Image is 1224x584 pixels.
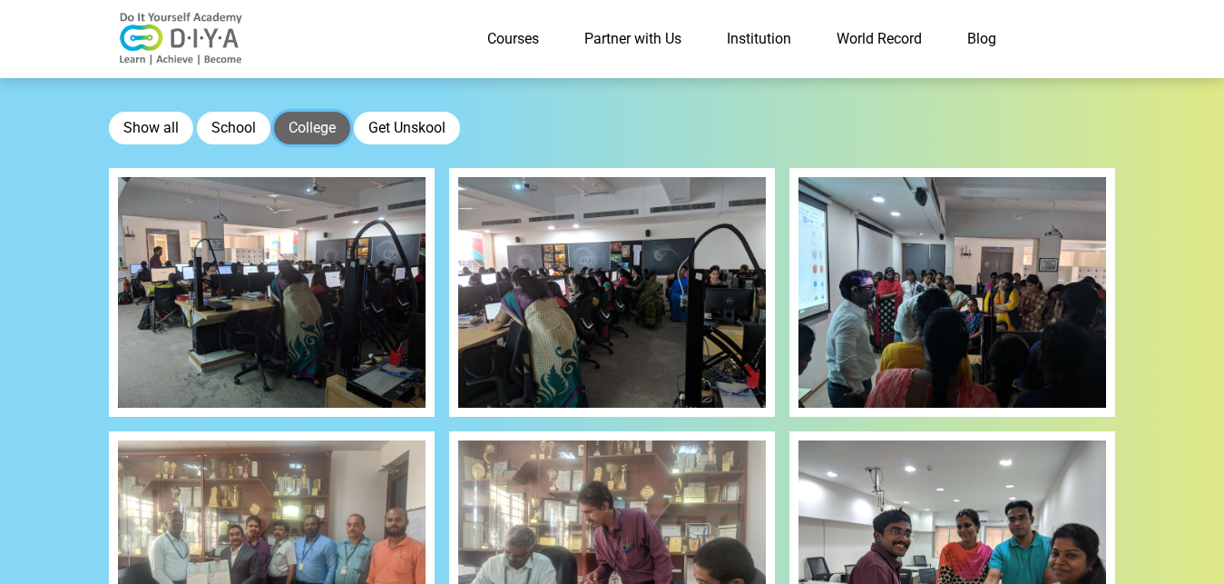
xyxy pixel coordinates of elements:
[562,21,704,57] a: Partner with Us
[814,21,945,57] a: World Record
[109,12,254,66] img: logo-v2.png
[274,112,350,144] button: College
[1019,21,1116,57] a: Contact Us
[197,112,270,144] button: School
[945,21,1019,57] a: Blog
[704,21,814,57] a: Institution
[354,112,460,144] button: Get Unskool
[465,21,562,57] a: Courses
[109,112,193,144] button: Show all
